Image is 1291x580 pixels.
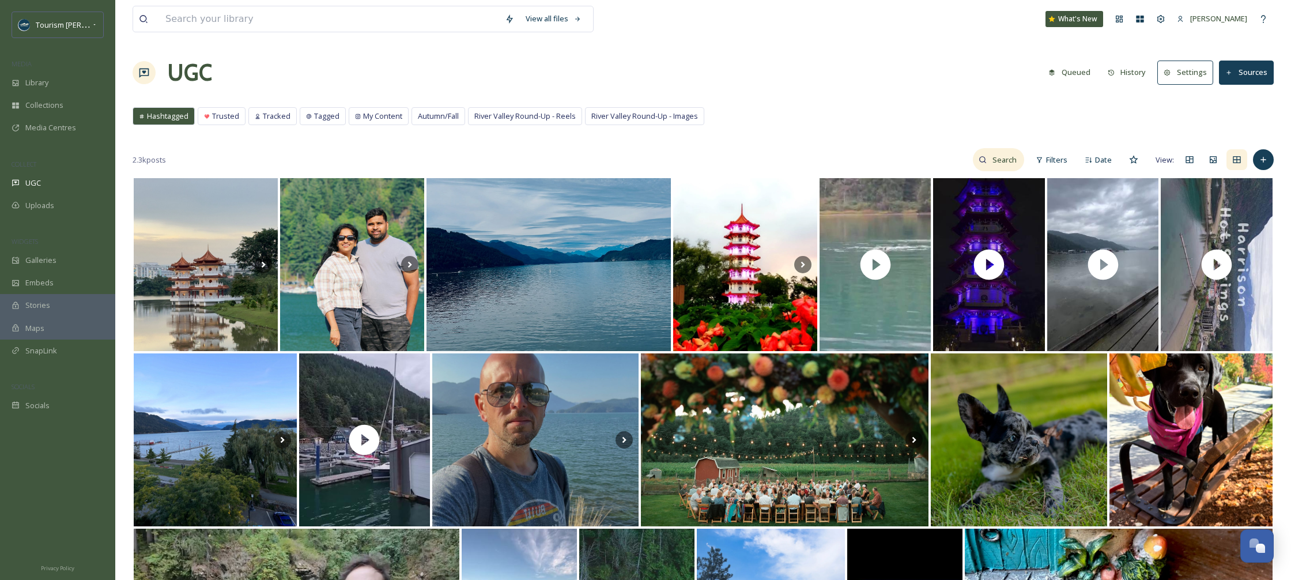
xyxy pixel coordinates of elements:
span: SOCIALS [12,382,35,391]
a: Privacy Policy [41,560,74,574]
span: Library [25,77,48,88]
img: Loving these last days of sunshine and the first of the fallen leaves. It is a dog’s life. #merle... [931,353,1107,526]
img: #harrisonhotsprings [426,178,671,351]
a: What's New [1045,11,1103,27]
img: thumbnail [299,353,430,526]
span: View: [1156,155,1174,165]
a: History [1102,61,1158,84]
img: Social%20Media%20Profile%20Picture.png [18,19,30,31]
input: Search [987,148,1024,171]
img: #LightsByTheLake #chinesegardensingapore #juronglakegardens #MidAutumnFestival2025 #fypfollowersv... [134,178,278,351]
img: thumbnail [820,178,931,351]
span: Privacy Policy [41,564,74,572]
span: Tracked [263,111,290,122]
span: WIDGETS [12,237,38,246]
span: Filters [1046,155,1067,165]
button: History [1102,61,1152,84]
img: It may be the first day of fall, but we’re still stuck on this beautiful summer day. Our annual l... [641,353,929,526]
img: Finally got through all of my photos! Last trip of the best holiday, to Harrison Hot Springs and ... [432,353,639,526]
span: My Content [363,111,402,122]
span: Trusted [212,111,239,122]
span: River Valley Round-Up - Images [591,111,698,122]
span: Media Centres [25,122,76,133]
span: Hashtagged [147,111,188,122]
span: Tourism [PERSON_NAME] [36,19,123,30]
span: 2.3k posts [133,155,166,165]
span: [PERSON_NAME] [1190,13,1247,24]
button: Open Chat [1240,529,1274,563]
button: Settings [1157,61,1213,84]
img: The Cloud Pagoda at Chinese Garden- Jurong Lake Gardens mid Autumn festival 2025 #chinesegarden #... [673,178,817,351]
span: Collections [25,100,63,111]
a: View all files [520,7,587,30]
span: Galleries [25,255,56,266]
img: thumbnail [1047,178,1159,351]
span: MEDIA [12,59,32,68]
span: SnapLink [25,345,57,356]
img: 1 day until Autumn 🍂🍁 #labrador #dog #canada #vancouver #nature #mobilephotography #talesofalab #... [1109,353,1273,526]
span: River Valley Round-Up - Reels [474,111,576,122]
span: Tagged [314,111,339,122]
button: Sources [1219,61,1274,84]
a: Queued [1043,61,1102,84]
span: Stories [25,300,50,311]
span: Uploads [25,200,54,211]
a: UGC [167,55,212,90]
span: COLLECT [12,160,36,168]
a: Settings [1157,61,1219,84]
img: . Jour 5: « De Harrison à Osoyoos » - Harrison lake view - Breakfast 🍳 - Trail Sandie Cove (HHS) ... [134,353,297,526]
img: thumbnail [933,178,1045,351]
span: Date [1095,155,1112,165]
span: Socials [25,400,50,411]
span: UGC [25,178,41,189]
button: Queued [1043,61,1096,84]
img: Squad goals😎😎 #harrisonhotsprings #family #friends #exploring #canada #vancouver #canadalobujji #... [280,178,424,351]
span: Maps [25,323,44,334]
a: [PERSON_NAME] [1171,7,1253,30]
input: Search your library [160,6,499,32]
span: Embeds [25,277,54,288]
img: thumbnail [1161,178,1273,351]
span: Autumn/Fall [418,111,459,122]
